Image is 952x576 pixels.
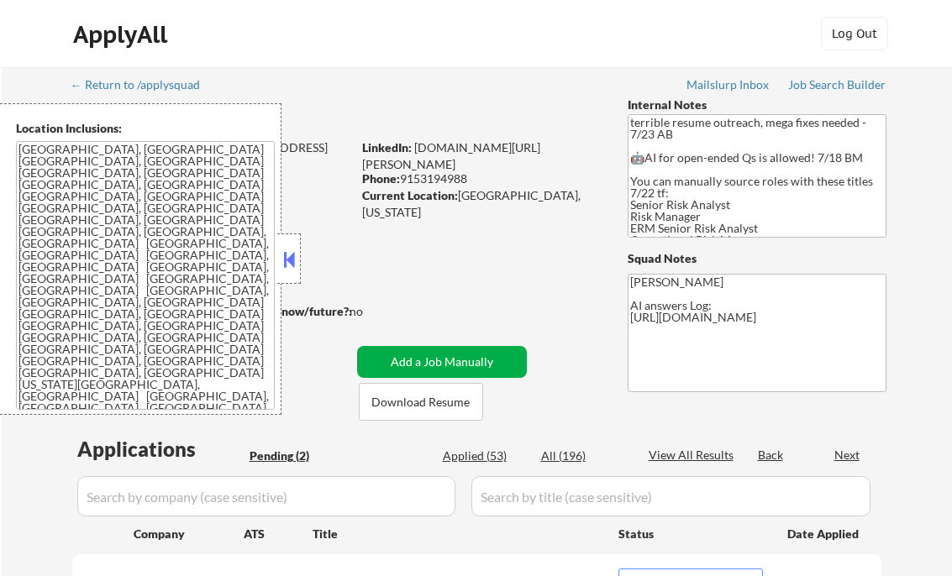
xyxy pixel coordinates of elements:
[362,140,540,171] a: [DOMAIN_NAME][URL][PERSON_NAME]
[134,526,244,542] div: Company
[628,97,886,113] div: Internal Notes
[618,518,763,548] div: Status
[788,79,886,91] div: Job Search Builder
[77,476,455,516] input: Search by company (case sensitive)
[541,448,625,464] div: All (196)
[71,79,216,91] div: ← Return to /applysquad
[788,78,886,95] a: Job Search Builder
[16,120,275,137] div: Location Inclusions:
[362,187,600,220] div: [GEOGRAPHIC_DATA], [US_STATE]
[250,448,334,464] div: Pending (2)
[359,383,483,421] button: Download Resume
[834,447,861,463] div: Next
[362,140,412,154] strong: LinkedIn:
[362,171,400,186] strong: Phone:
[787,526,861,542] div: Date Applied
[649,447,739,463] div: View All Results
[77,439,244,459] div: Applications
[628,250,886,267] div: Squad Notes
[350,303,397,320] div: no
[362,188,458,202] strong: Current Location:
[71,78,216,95] a: ← Return to /applysquad
[758,447,785,463] div: Back
[362,170,600,187] div: 9153194988
[244,526,313,542] div: ATS
[471,476,870,516] input: Search by title (case sensitive)
[357,346,527,378] button: Add a Job Manually
[73,20,172,49] div: ApplyAll
[686,78,771,95] a: Mailslurp Inbox
[821,17,888,50] button: Log Out
[313,526,602,542] div: Title
[686,79,771,91] div: Mailslurp Inbox
[443,448,527,464] div: Applied (53)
